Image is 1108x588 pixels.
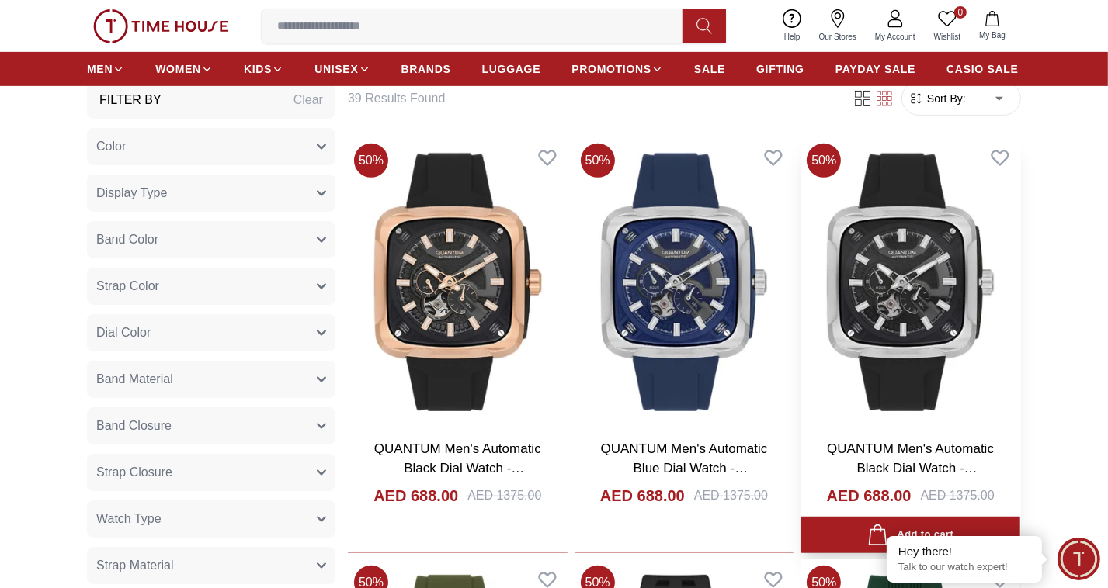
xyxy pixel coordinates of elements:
[775,6,810,46] a: Help
[482,61,541,77] span: LUGGAGE
[244,61,272,77] span: KIDS
[827,441,994,496] a: QUANTUM Men's Automatic Black Dial Watch - QMG1135.351
[87,221,335,258] button: Band Color
[314,55,370,83] a: UNISEX
[87,61,113,77] span: MEN
[96,370,173,389] span: Band Material
[973,29,1012,41] span: My Bag
[374,441,541,496] a: QUANTUM Men's Automatic Black Dial Watch - QMG1135.451
[96,137,126,156] span: Color
[348,137,568,427] img: QUANTUM Men's Automatic Black Dial Watch - QMG1135.451
[87,454,335,491] button: Strap Closure
[96,510,162,528] span: Watch Type
[401,55,451,83] a: BRANDS
[835,55,915,83] a: PAYDAY SALE
[601,441,768,496] a: QUANTUM Men's Automatic Blue Dial Watch - QMG1135.399
[93,9,228,43] img: ...
[467,486,541,505] div: AED 1375.00
[600,485,685,507] h4: AED 688.00
[1058,538,1100,580] div: Chat Widget
[87,268,335,305] button: Strap Color
[810,6,866,46] a: Our Stores
[908,91,966,106] button: Sort By:
[869,31,922,43] span: My Account
[835,61,915,77] span: PAYDAY SALE
[354,144,388,178] span: 50 %
[921,486,995,505] div: AED 1375.00
[87,500,335,538] button: Watch Type
[87,175,335,212] button: Display Type
[87,547,335,584] button: Strap Material
[96,184,167,202] span: Display Type
[954,6,967,19] span: 0
[87,314,335,351] button: Dial Color
[96,230,158,249] span: Band Color
[756,55,804,83] a: GIFTING
[946,61,1019,77] span: CASIO SALE
[96,277,159,296] span: Strap Color
[756,61,804,77] span: GIFTING
[571,55,663,83] a: PROMOTIONS
[87,128,335,165] button: Color
[571,61,651,77] span: PROMOTIONS
[801,137,1020,427] img: QUANTUM Men's Automatic Black Dial Watch - QMG1135.351
[924,91,966,106] span: Sort By:
[694,55,725,83] a: SALE
[778,31,807,43] span: Help
[898,561,1030,574] p: Talk to our watch expert!
[373,485,458,507] h4: AED 688.00
[807,144,841,178] span: 50 %
[87,361,335,398] button: Band Material
[293,91,323,109] div: Clear
[813,31,863,43] span: Our Stores
[694,486,768,505] div: AED 1375.00
[314,61,358,77] span: UNISEX
[87,407,335,444] button: Band Closure
[801,517,1020,553] button: Add to cart
[867,524,953,545] div: Add to cart
[898,544,1030,559] div: Hey there!
[482,55,541,83] a: LUGGAGE
[928,31,967,43] span: Wishlist
[694,61,725,77] span: SALE
[155,55,213,83] a: WOMEN
[348,89,833,108] h6: 39 Results Found
[96,463,172,482] span: Strap Closure
[970,8,1015,44] button: My Bag
[96,556,174,575] span: Strap Material
[96,323,151,342] span: Dial Color
[99,91,162,109] h3: Filter By
[155,61,201,77] span: WOMEN
[244,55,283,83] a: KIDS
[96,417,172,435] span: Band Closure
[925,6,970,46] a: 0Wishlist
[575,137,794,427] img: QUANTUM Men's Automatic Blue Dial Watch - QMG1135.399
[581,144,615,178] span: 50 %
[401,61,451,77] span: BRANDS
[87,55,124,83] a: MEN
[946,55,1019,83] a: CASIO SALE
[827,485,912,507] h4: AED 688.00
